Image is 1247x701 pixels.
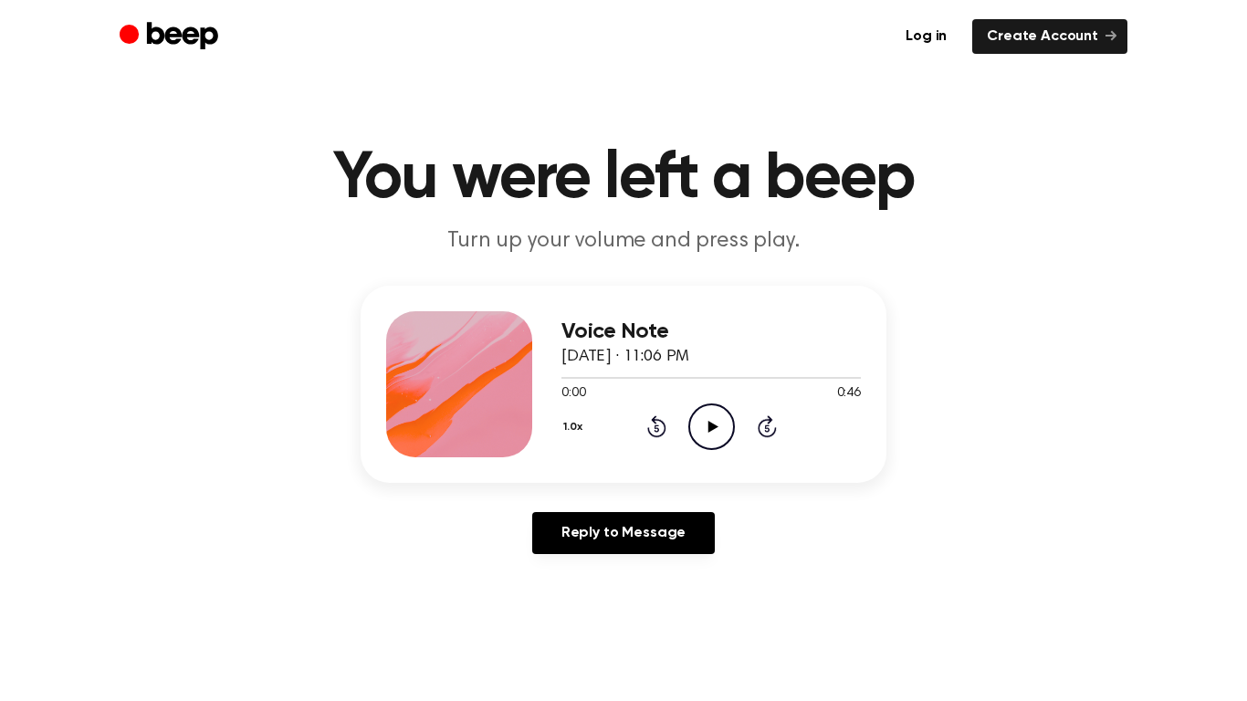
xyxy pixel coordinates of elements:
span: 0:00 [561,384,585,403]
h1: You were left a beep [156,146,1091,212]
a: Beep [120,19,223,55]
a: Log in [891,19,961,54]
h3: Voice Note [561,319,861,344]
span: [DATE] · 11:06 PM [561,349,689,365]
span: 0:46 [837,384,861,403]
a: Create Account [972,19,1127,54]
button: 1.0x [561,412,590,443]
p: Turn up your volume and press play. [273,226,974,256]
a: Reply to Message [532,512,715,554]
